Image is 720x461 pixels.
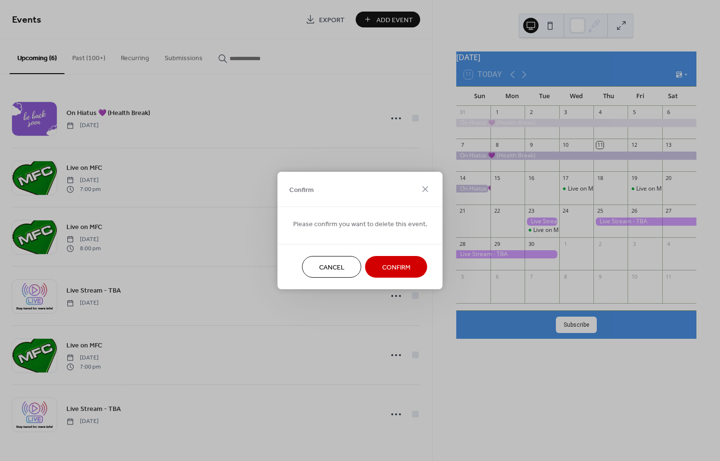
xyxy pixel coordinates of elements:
button: Cancel [302,256,361,278]
button: Confirm [365,256,427,278]
span: Confirm [289,185,314,195]
span: Cancel [319,263,345,273]
span: Confirm [382,263,411,273]
span: Please confirm you want to delete this event. [293,219,427,230]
